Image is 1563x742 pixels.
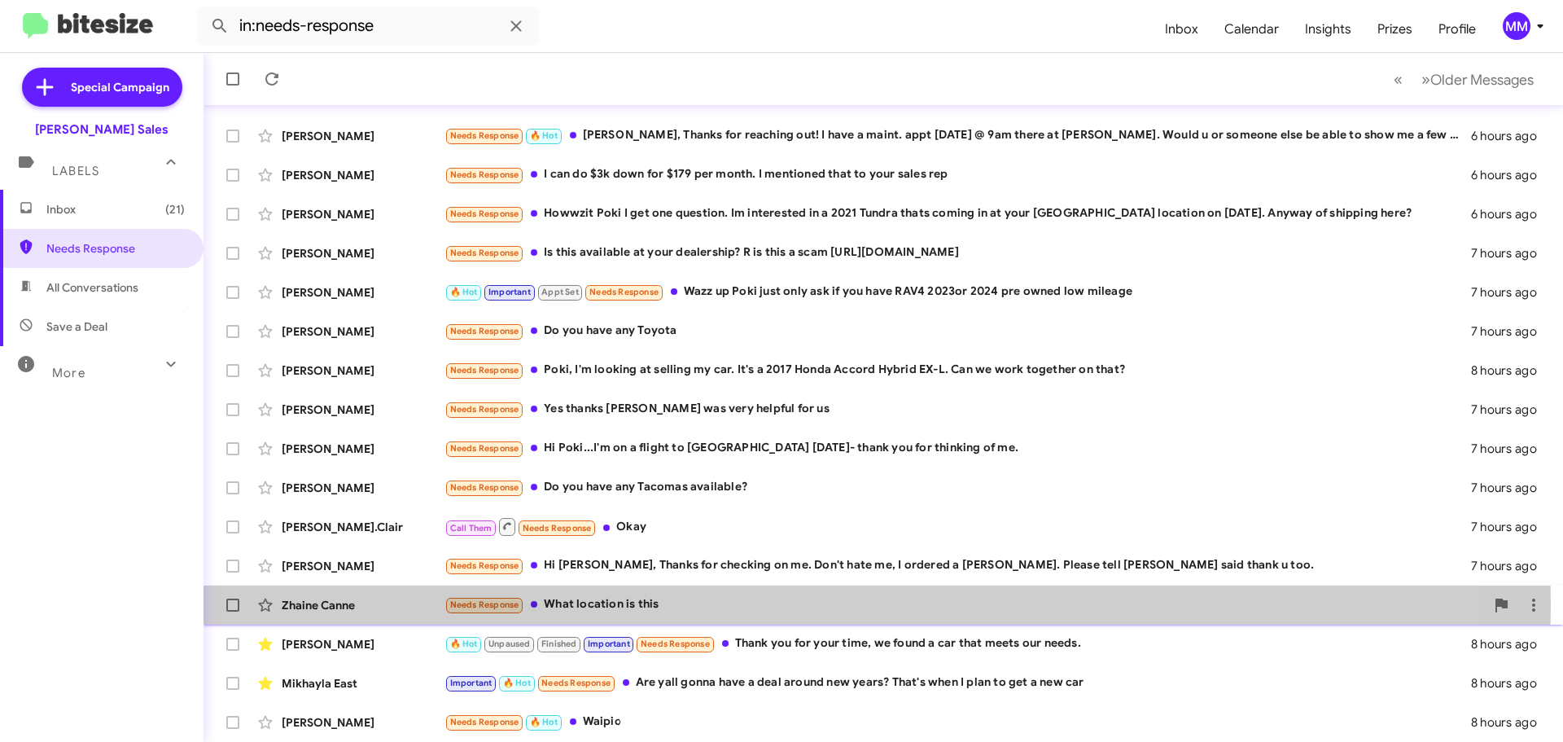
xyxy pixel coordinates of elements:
[35,121,169,138] div: [PERSON_NAME] Sales
[1489,12,1545,40] button: MM
[488,287,531,297] span: Important
[450,443,519,454] span: Needs Response
[282,558,444,574] div: [PERSON_NAME]
[46,240,185,257] span: Needs Response
[1471,519,1550,535] div: 7 hours ago
[450,482,519,493] span: Needs Response
[444,713,1471,731] div: Waipio
[1425,6,1489,53] a: Profile
[503,678,531,688] span: 🔥 Hot
[1471,128,1550,144] div: 6 hours ago
[1471,167,1550,183] div: 6 hours ago
[450,209,519,219] span: Needs Response
[1385,63,1543,96] nav: Page navigation example
[1471,206,1550,222] div: 6 hours ago
[282,519,444,535] div: [PERSON_NAME].Clair
[282,128,444,144] div: [PERSON_NAME]
[444,674,1471,692] div: Are yall gonna have a deal around new years? That's when I plan to get a new car
[1412,63,1543,96] button: Next
[444,165,1471,184] div: I can do $3k down for $179 per month. I mentioned that to your sales rep
[444,556,1471,575] div: Hi [PERSON_NAME], Thanks for checking on me. Don't hate me, I ordered a [PERSON_NAME]. Please tel...
[282,714,444,731] div: [PERSON_NAME]
[1471,675,1550,692] div: 8 hours ago
[46,279,138,296] span: All Conversations
[1364,6,1425,53] a: Prizes
[1471,714,1550,731] div: 8 hours ago
[450,523,493,533] span: Call Them
[444,595,1485,614] div: What location is this
[444,361,1471,380] div: Poki, I'm looking at selling my car. It's a 2017 Honda Accord Hybrid EX-L. Can we work together o...
[450,365,519,375] span: Needs Response
[22,68,182,107] a: Special Campaign
[282,362,444,379] div: [PERSON_NAME]
[530,130,558,141] span: 🔥 Hot
[450,404,519,415] span: Needs Response
[541,678,611,688] span: Needs Response
[530,717,558,727] span: 🔥 Hot
[450,326,519,336] span: Needs Response
[1292,6,1364,53] a: Insights
[1471,323,1550,340] div: 7 hours ago
[282,675,444,692] div: Mikhayla East
[450,599,519,610] span: Needs Response
[444,244,1471,262] div: Is this available at your dealership? R is this a scam [URL][DOMAIN_NAME]
[444,126,1471,145] div: [PERSON_NAME], Thanks for reaching out! I have a maint. appt [DATE] @ 9am there at [PERSON_NAME]....
[165,201,185,217] span: (21)
[1471,362,1550,379] div: 8 hours ago
[450,639,478,649] span: 🔥 Hot
[589,287,659,297] span: Needs Response
[450,678,493,688] span: Important
[1471,245,1550,261] div: 7 hours ago
[523,523,592,533] span: Needs Response
[1471,558,1550,574] div: 7 hours ago
[444,478,1471,497] div: Do you have any Tacomas available?
[444,634,1471,653] div: Thank you for your time, we found a car that meets our needs.
[450,287,478,297] span: 🔥 Hot
[1503,12,1530,40] div: MM
[52,164,99,178] span: Labels
[1471,441,1550,457] div: 7 hours ago
[197,7,539,46] input: Search
[282,206,444,222] div: [PERSON_NAME]
[1211,6,1292,53] a: Calendar
[450,169,519,180] span: Needs Response
[444,516,1471,537] div: Okay
[282,441,444,457] div: [PERSON_NAME]
[1471,480,1550,496] div: 7 hours ago
[282,402,444,418] div: [PERSON_NAME]
[282,480,444,496] div: [PERSON_NAME]
[52,366,85,380] span: More
[282,597,444,613] div: Zhaine Canne
[1152,6,1211,53] a: Inbox
[1430,71,1534,89] span: Older Messages
[46,318,107,335] span: Save a Deal
[541,287,579,297] span: Appt Set
[444,322,1471,340] div: Do you have any Toyota
[444,439,1471,458] div: Hi Poki...I'm on a flight to [GEOGRAPHIC_DATA] [DATE]- thank you for thinking of me.
[444,204,1471,223] div: Howwzit Poki I get one question. Im interested in a 2021 Tundra thats coming in at your [GEOGRAPH...
[641,639,710,649] span: Needs Response
[282,284,444,301] div: [PERSON_NAME]
[1471,284,1550,301] div: 7 hours ago
[282,245,444,261] div: [PERSON_NAME]
[450,130,519,141] span: Needs Response
[1384,63,1412,96] button: Previous
[450,717,519,727] span: Needs Response
[71,79,169,95] span: Special Campaign
[282,323,444,340] div: [PERSON_NAME]
[1471,402,1550,418] div: 7 hours ago
[1421,69,1430,90] span: »
[1471,636,1550,652] div: 8 hours ago
[1394,69,1403,90] span: «
[588,639,630,649] span: Important
[282,636,444,652] div: [PERSON_NAME]
[282,167,444,183] div: [PERSON_NAME]
[488,639,531,649] span: Unpaused
[450,560,519,571] span: Needs Response
[444,400,1471,419] div: Yes thanks [PERSON_NAME] was very helpful for us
